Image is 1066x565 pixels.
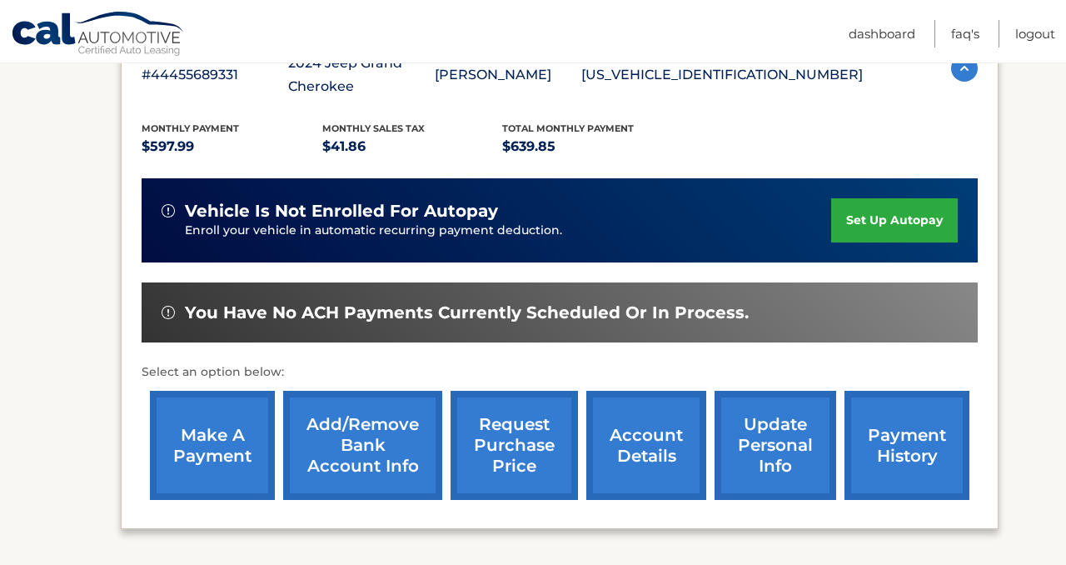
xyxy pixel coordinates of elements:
a: Logout [1015,20,1055,47]
a: account details [586,391,706,500]
p: [US_VEHICLE_IDENTIFICATION_NUMBER] [581,63,863,87]
p: Select an option below: [142,362,978,382]
a: request purchase price [451,391,578,500]
span: Monthly sales Tax [322,122,425,134]
a: Add/Remove bank account info [283,391,442,500]
a: set up autopay [831,198,958,242]
span: vehicle is not enrolled for autopay [185,201,498,222]
p: [PERSON_NAME] [435,63,581,87]
img: accordion-active.svg [951,55,978,82]
p: $597.99 [142,135,322,158]
a: update personal info [715,391,836,500]
p: #44455689331 [142,63,288,87]
a: Cal Automotive [11,11,186,59]
p: Enroll your vehicle in automatic recurring payment deduction. [185,222,831,240]
a: Dashboard [849,20,915,47]
span: Monthly Payment [142,122,239,134]
p: $41.86 [322,135,503,158]
a: FAQ's [951,20,979,47]
span: Total Monthly Payment [502,122,634,134]
p: 2024 Jeep Grand Cherokee [288,52,435,98]
p: $639.85 [502,135,683,158]
a: payment history [844,391,969,500]
img: alert-white.svg [162,306,175,319]
span: You have no ACH payments currently scheduled or in process. [185,302,749,323]
img: alert-white.svg [162,204,175,217]
a: make a payment [150,391,275,500]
